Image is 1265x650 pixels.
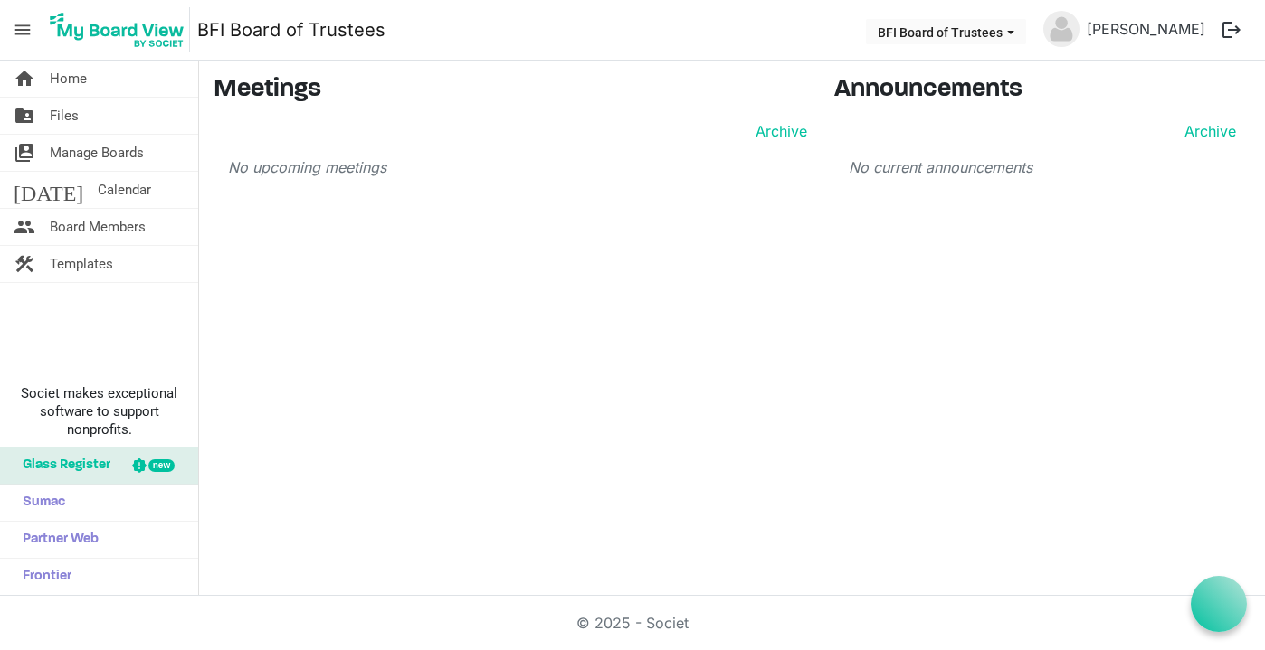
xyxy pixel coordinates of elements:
span: Calendar [98,172,151,208]
a: Archive [748,120,807,142]
a: © 2025 - Societ [576,614,689,632]
span: [DATE] [14,172,83,208]
button: logout [1213,11,1251,49]
span: Societ makes exceptional software to support nonprofits. [8,384,190,438]
span: Home [50,61,87,97]
span: Sumac [14,485,65,521]
div: new [148,459,175,472]
span: folder_shared [14,98,35,134]
span: people [14,209,35,245]
a: My Board View Logo [44,7,197,52]
button: BFI Board of Trustees dropdownbutton [866,19,1026,44]
span: Frontier [14,559,71,595]
span: home [14,61,35,97]
span: Templates [50,246,113,282]
span: construction [14,246,35,282]
img: My Board View Logo [44,7,190,52]
p: No current announcements [849,156,1236,178]
h3: Meetings [214,75,807,106]
img: no-profile-picture.svg [1043,11,1080,47]
span: Partner Web [14,522,99,558]
a: Archive [1177,120,1236,142]
a: [PERSON_NAME] [1080,11,1213,47]
h3: Announcements [834,75,1251,106]
a: BFI Board of Trustees [197,12,385,48]
span: switch_account [14,135,35,171]
span: Files [50,98,79,134]
span: Glass Register [14,447,110,484]
span: Board Members [50,209,146,245]
p: No upcoming meetings [228,156,807,178]
span: menu [5,13,40,47]
span: Manage Boards [50,135,144,171]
